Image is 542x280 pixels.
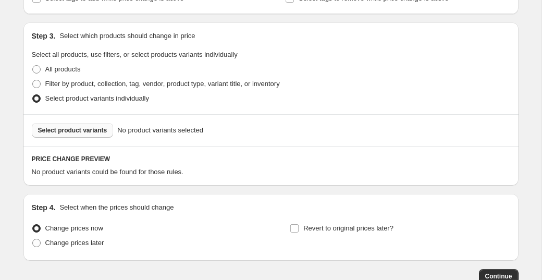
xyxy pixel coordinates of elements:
[45,94,149,102] span: Select product variants individually
[303,224,393,232] span: Revert to original prices later?
[45,239,104,247] span: Change prices later
[59,202,174,213] p: Select when the prices should change
[38,126,107,135] span: Select product variants
[32,51,238,58] span: Select all products, use filters, or select products variants individually
[32,168,183,176] span: No product variants could be found for those rules.
[45,65,81,73] span: All products
[32,155,510,163] h6: PRICE CHANGE PREVIEW
[117,125,203,136] span: No product variants selected
[32,202,56,213] h2: Step 4.
[32,31,56,41] h2: Step 3.
[32,123,114,138] button: Select product variants
[45,224,103,232] span: Change prices now
[59,31,195,41] p: Select which products should change in price
[45,80,280,88] span: Filter by product, collection, tag, vendor, product type, variant title, or inventory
